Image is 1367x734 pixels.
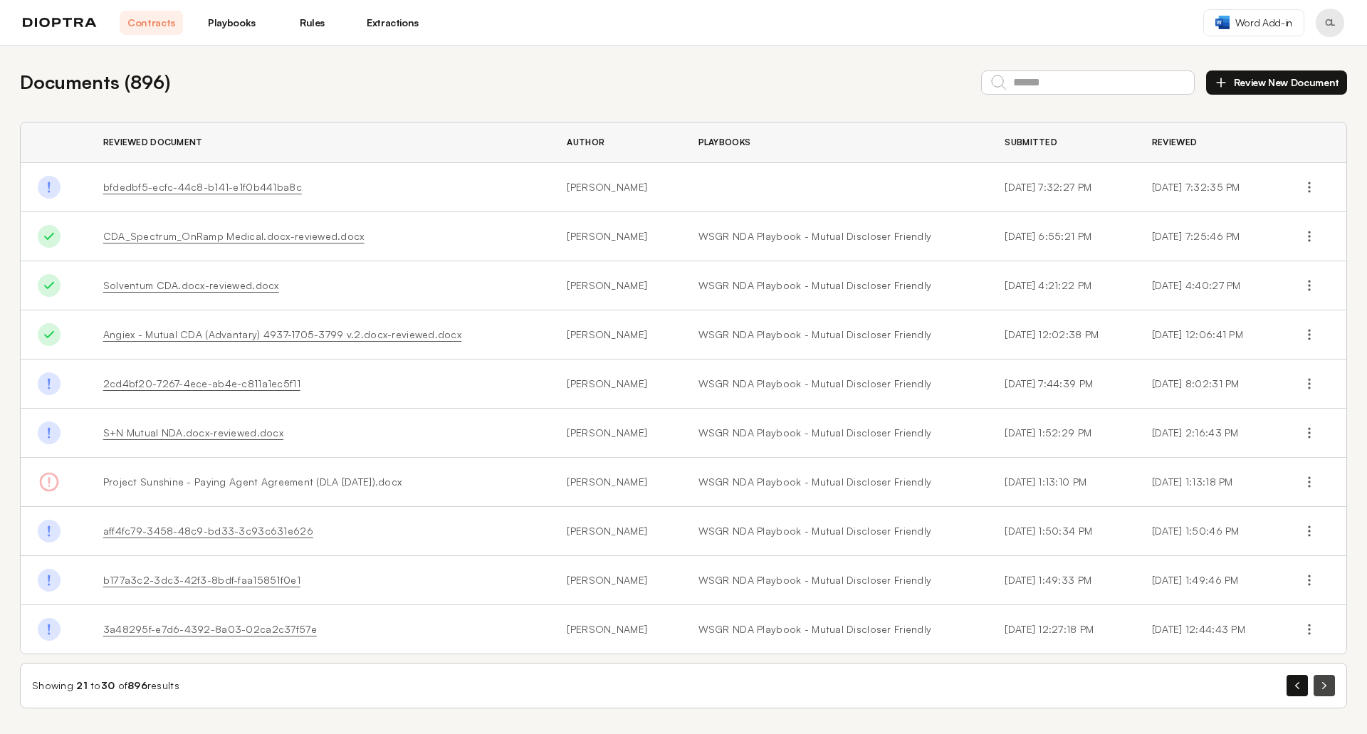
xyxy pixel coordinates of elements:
button: Previous [1287,675,1308,696]
img: Done [38,225,61,248]
img: Done [38,520,61,542]
td: [DATE] 4:40:27 PM [1135,261,1281,310]
td: [PERSON_NAME] [550,507,681,556]
td: [DATE] 7:25:46 PM [1135,212,1281,261]
a: WSGR NDA Playbook - Mutual Discloser Friendly [698,377,971,391]
a: Angiex - Mutual CDA (Advantary) 4937-1705-3799 v.2.docx-reviewed.docx [103,328,461,340]
td: [DATE] 1:50:34 PM [988,507,1134,556]
img: Done [38,421,61,444]
a: WSGR NDA Playbook - Mutual Discloser Friendly [698,524,971,538]
img: Done [38,372,61,395]
img: Done [38,176,61,199]
button: Review New Document [1206,70,1347,95]
a: aff4fc79-3458-48c9-bd33-3c93c631e626 [103,525,313,537]
span: 896 [127,679,147,691]
img: Done [38,323,61,346]
td: [DATE] 6:55:21 PM [988,212,1134,261]
td: [PERSON_NAME] [550,261,681,310]
a: 2cd4bf20-7267-4ece-ab4e-c811a1ec5f11 [103,377,300,389]
img: logo [23,18,97,28]
a: WSGR NDA Playbook - Mutual Discloser Friendly [698,573,971,587]
img: Done [38,569,61,592]
h2: Documents ( 896 ) [20,68,170,96]
a: Solventum CDA.docx-reviewed.docx [103,279,279,291]
td: [DATE] 1:49:46 PM [1135,556,1281,605]
span: Project Sunshine - Paying Agent Agreement (DLA [DATE]).docx [103,476,402,488]
img: Done [38,274,61,297]
th: Playbooks [681,122,988,163]
a: Extractions [361,11,424,35]
a: Word Add-in [1203,9,1304,36]
td: [DATE] 1:49:33 PM [988,556,1134,605]
td: [DATE] 2:16:43 PM [1135,409,1281,458]
td: [PERSON_NAME] [550,310,681,360]
td: [DATE] 7:44:39 PM [988,360,1134,409]
a: b177a3c2-3dc3-42f3-8bdf-faa15851f0e1 [103,574,300,586]
th: Reviewed [1135,122,1281,163]
td: [PERSON_NAME] [550,163,681,212]
a: Contracts [120,11,183,35]
span: 21 [76,679,88,691]
td: [DATE] 12:44:43 PM [1135,605,1281,654]
a: WSGR NDA Playbook - Mutual Discloser Friendly [698,327,971,342]
td: [PERSON_NAME] [550,409,681,458]
a: bfdedbf5-ecfc-44c8-b141-e1f0b441ba8c [103,181,302,193]
th: Reviewed Document [86,122,550,163]
td: [DATE] 4:21:22 PM [988,261,1134,310]
td: [PERSON_NAME] [550,458,681,507]
a: Rules [281,11,344,35]
td: [PERSON_NAME] [550,212,681,261]
button: Profile menu [1316,9,1344,37]
th: Submitted [988,122,1134,163]
td: [PERSON_NAME] [550,605,681,654]
td: [DATE] 1:52:29 PM [988,409,1134,458]
td: [PERSON_NAME] [550,556,681,605]
td: [DATE] 12:02:38 PM [988,310,1134,360]
td: [DATE] 12:27:18 PM [988,605,1134,654]
a: S+N Mutual NDA.docx-reviewed.docx [103,426,283,439]
td: [DATE] 1:13:18 PM [1135,458,1281,507]
a: CDA_Spectrum_OnRamp Medical.docx-reviewed.docx [103,230,365,242]
td: [DATE] 1:13:10 PM [988,458,1134,507]
td: [PERSON_NAME] [550,360,681,409]
th: Author [550,122,681,163]
td: [DATE] 7:32:27 PM [988,163,1134,212]
button: Next [1314,675,1335,696]
a: WSGR NDA Playbook - Mutual Discloser Friendly [698,229,971,243]
td: [DATE] 12:06:41 PM [1135,310,1281,360]
a: 3a48295f-e7d6-4392-8a03-02ca2c37f57e [103,623,317,635]
a: WSGR NDA Playbook - Mutual Discloser Friendly [698,278,971,293]
td: [DATE] 7:32:35 PM [1135,163,1281,212]
td: [DATE] 1:50:46 PM [1135,507,1281,556]
img: Done [38,618,61,641]
a: Playbooks [200,11,263,35]
span: Word Add-in [1235,16,1292,30]
span: 30 [101,679,115,691]
a: WSGR NDA Playbook - Mutual Discloser Friendly [698,475,971,489]
img: word [1215,16,1230,29]
a: WSGR NDA Playbook - Mutual Discloser Friendly [698,622,971,636]
div: Showing to of results [32,678,179,693]
a: WSGR NDA Playbook - Mutual Discloser Friendly [698,426,971,440]
td: [DATE] 8:02:31 PM [1135,360,1281,409]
